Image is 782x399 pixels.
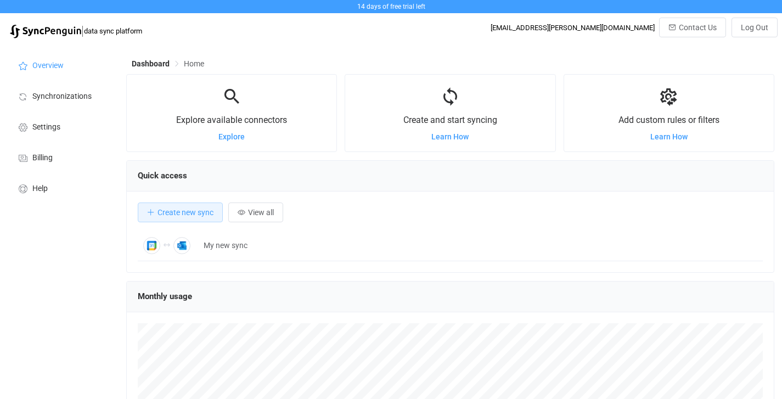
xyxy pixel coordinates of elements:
[5,142,115,172] a: Billing
[184,59,204,68] span: Home
[403,115,497,125] span: Create and start syncing
[5,80,115,111] a: Synchronizations
[659,18,726,37] button: Contact Us
[5,49,115,80] a: Overview
[218,132,245,141] a: Explore
[81,23,84,38] span: |
[138,171,187,181] span: Quick access
[32,92,92,101] span: Synchronizations
[741,23,768,32] span: Log Out
[248,208,274,217] span: View all
[618,115,719,125] span: Add custom rules or filters
[679,23,717,32] span: Contact Us
[138,291,192,301] span: Monthly usage
[132,59,170,68] span: Dashboard
[176,115,287,125] span: Explore available connectors
[157,208,213,217] span: Create new sync
[84,27,142,35] span: data sync platform
[357,3,425,10] span: 14 days of free trial left
[5,111,115,142] a: Settings
[491,24,655,32] div: [EMAIL_ADDRESS][PERSON_NAME][DOMAIN_NAME]
[732,18,778,37] button: Log Out
[10,25,81,38] img: syncpenguin.svg
[32,123,60,132] span: Settings
[5,172,115,203] a: Help
[138,203,223,222] button: Create new sync
[228,203,283,222] button: View all
[32,61,64,70] span: Overview
[32,184,48,193] span: Help
[431,132,469,141] a: Learn How
[10,23,142,38] a: |data sync platform
[132,60,204,68] div: Breadcrumb
[32,154,53,162] span: Billing
[650,132,688,141] a: Learn How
